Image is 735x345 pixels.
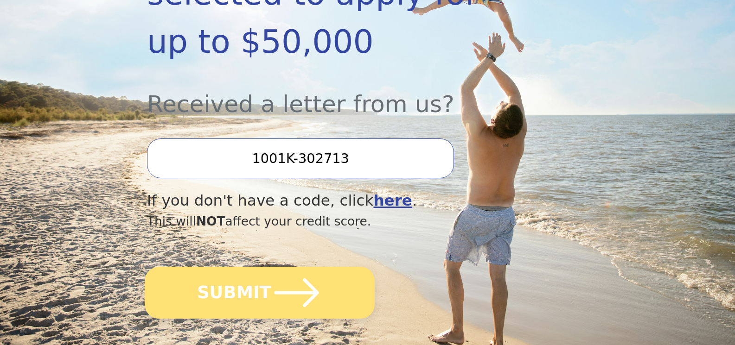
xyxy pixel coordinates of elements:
[145,267,375,319] button: SUBMIT
[147,189,522,212] div: If you don't have a code, click .
[147,66,522,122] div: Received a letter from us?
[373,192,412,209] a: here
[147,138,454,178] input: Enter your Offer Code:
[147,212,522,231] div: This will affect your credit score.
[196,214,225,228] span: NOT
